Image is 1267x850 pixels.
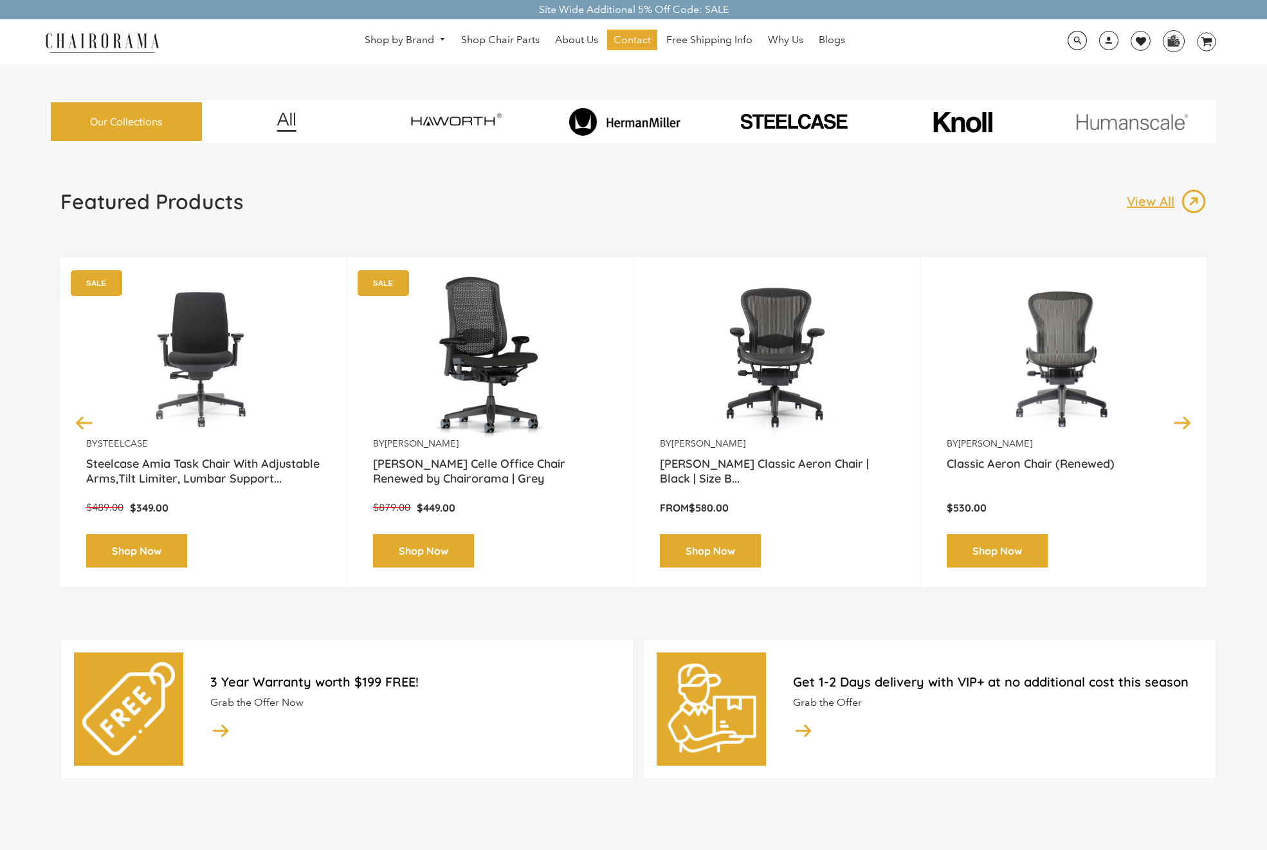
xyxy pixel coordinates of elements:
[210,674,620,690] h2: 3 Year Warranty worth $199 FREE!
[417,501,455,514] span: $449.00
[660,456,895,488] a: [PERSON_NAME] Classic Aeron Chair | Black | Size B...
[543,107,707,136] img: image_8_173eb7e0-7579-41b4-bc8e-4ba0b8ba93e8.png
[660,277,895,438] a: Herman Miller Classic Aeron Chair | Black | Size B (Renewed) - chairorama Herman Miller Classic A...
[86,279,106,287] text: SALE
[947,438,1181,450] p: by
[947,277,1181,438] img: Classic Aeron Chair (Renewed) - chairorama
[130,501,169,514] span: $349.00
[385,438,459,449] a: [PERSON_NAME]
[98,438,148,449] a: Steelcase
[947,534,1048,568] a: Shop Now
[373,501,410,513] span: $879.00
[1127,189,1207,214] a: View All
[38,31,167,53] img: chairorama
[665,662,758,755] img: delivery-man.png
[660,534,761,568] a: Shop Now
[555,33,598,47] span: About Us
[373,534,474,568] a: Shop Now
[358,30,452,50] a: Shop by Brand
[373,438,608,450] p: by
[1163,31,1183,50] img: WhatsApp_Image_2024-07-12_at_16.23.01.webp
[819,33,845,47] span: Blogs
[549,30,605,50] a: About Us
[86,501,123,513] span: $489.00
[660,277,895,438] img: Herman Miller Classic Aeron Chair | Black | Size B (Renewed) - chairorama
[712,111,875,132] img: PHOTO-2024-07-09-00-53-10-removebg-preview.png
[1050,113,1214,130] img: image_11.png
[793,719,814,741] img: image_14.png
[86,438,321,450] p: by
[761,30,810,50] a: Why Us
[221,30,989,53] nav: DesktopNavigation
[947,501,987,514] span: $530.00
[373,279,393,287] text: SALE
[666,33,752,47] span: Free Shipping Info
[210,696,620,710] p: Grab the Offer Now
[455,30,546,50] a: Shop Chair Parts
[958,438,1032,449] a: [PERSON_NAME]
[947,277,1181,438] a: Classic Aeron Chair (Renewed) - chairorama Classic Aeron Chair (Renewed) - chairorama
[1171,411,1194,434] button: Next
[812,30,852,50] a: Blogs
[607,30,657,50] a: Contact
[373,277,608,438] img: Herman Miller Celle Office Chair Renewed by Chairorama | Grey - chairorama
[374,102,538,141] img: image_7_14f0750b-d084-457f-979a-a1ab9f6582c4.png
[373,277,608,438] a: Herman Miller Celle Office Chair Renewed by Chairorama | Grey - chairorama Herman Miller Celle Of...
[82,662,175,755] img: free.png
[793,696,1203,710] p: Grab the Offer
[671,438,745,449] a: [PERSON_NAME]
[73,411,96,434] button: Previous
[251,112,322,132] img: image_12.png
[660,501,895,515] p: From
[86,277,321,438] a: Amia Chair by chairorama.com Renewed Amia Chair chairorama.com
[614,33,651,47] span: Contact
[768,33,803,47] span: Why Us
[1127,193,1181,210] p: View All
[86,277,321,438] img: Amia Chair by chairorama.com
[793,674,1203,690] h2: Get 1-2 Days delivery with VIP+ at no additional cost this season
[660,438,895,450] p: by
[51,102,203,142] a: Our Collections
[60,189,243,214] h1: Featured Products
[373,456,608,488] a: [PERSON_NAME] Celle Office Chair Renewed by Chairorama | Grey
[86,456,321,488] a: Steelcase Amia Task Chair With Adjustable Arms,Tilt Limiter, Lumbar Support...
[689,501,729,514] span: $580.00
[86,534,187,568] a: Shop Now
[60,189,243,225] a: Featured Products
[947,456,1181,488] a: Classic Aeron Chair (Renewed)
[210,719,231,741] img: image_14.png
[1181,189,1207,214] img: image_13.png
[660,30,759,50] a: Free Shipping Info
[904,110,1021,134] img: image_10_1.png
[461,33,540,47] span: Shop Chair Parts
